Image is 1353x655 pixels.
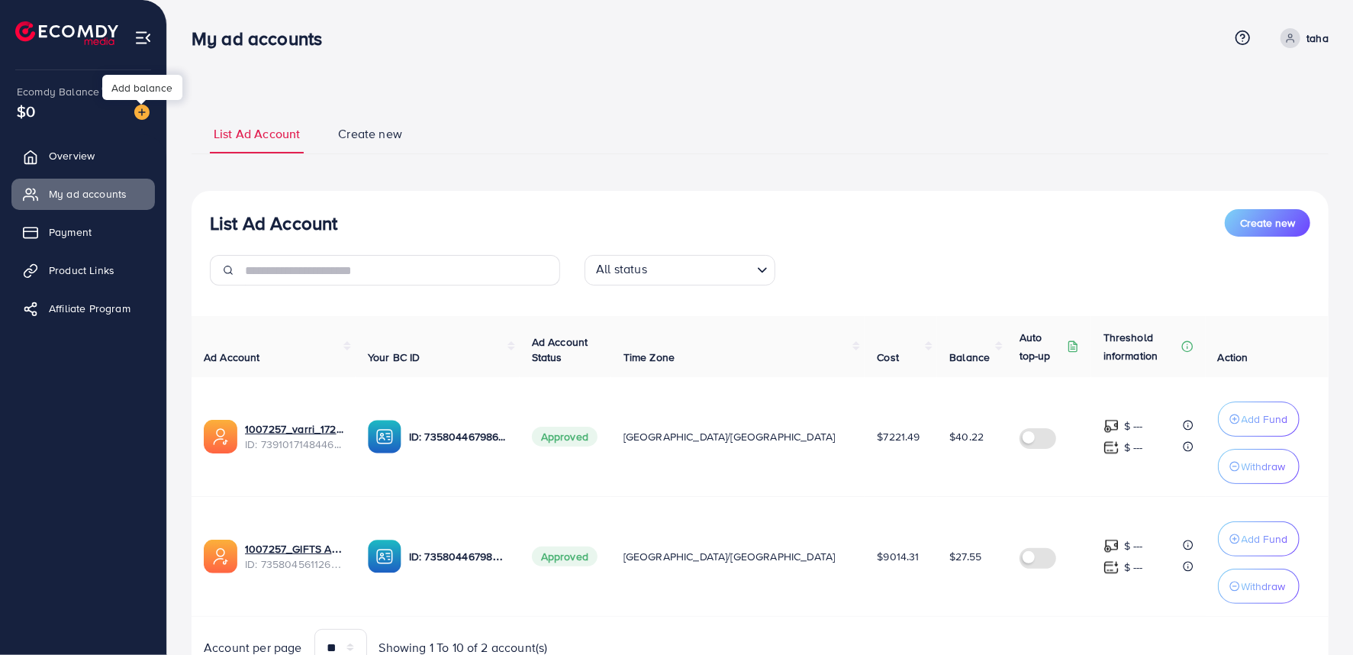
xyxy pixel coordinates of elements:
p: taha [1306,29,1329,47]
span: Cost [877,350,899,365]
a: My ad accounts [11,179,155,209]
p: ID: 7358044679864254480 [409,428,507,446]
p: $ --- [1124,558,1143,576]
p: Add Fund [1242,410,1288,428]
span: ID: 7391017148446998544 [245,437,343,452]
div: <span class='underline'>1007257_GIFTS ADS_1713178508862</span></br>7358045611263918081 [245,541,343,573]
img: top-up amount [1103,418,1119,434]
span: Product Links [49,263,114,278]
span: $27.55 [949,549,981,564]
span: Ecomdy Balance [17,84,99,99]
span: Affiliate Program [49,301,130,316]
a: Overview [11,140,155,171]
span: My ad accounts [49,186,127,202]
img: logo [15,21,118,45]
h3: My ad accounts [192,27,334,50]
span: Approved [532,427,598,447]
span: Create new [1240,215,1295,231]
span: Ad Account [204,350,260,365]
span: Your BC ID [368,350,420,365]
p: Threshold information [1103,328,1178,365]
p: Add Fund [1242,530,1288,548]
span: Ad Account Status [532,334,588,365]
span: ID: 7358045611263918081 [245,557,343,572]
span: Create new [338,125,402,143]
a: Affiliate Program [11,293,155,324]
div: Search for option [585,255,775,286]
img: ic-ba-acc.ded83a64.svg [368,540,401,573]
span: $40.22 [949,429,984,444]
span: List Ad Account [214,125,300,143]
span: Action [1218,350,1248,365]
button: Add Fund [1218,402,1300,437]
a: 1007257_GIFTS ADS_1713178508862 [245,541,343,557]
a: Payment [11,217,155,247]
span: Payment [49,224,92,240]
p: Withdraw [1242,457,1286,476]
p: ID: 7358044679864254480 [409,547,507,566]
p: $ --- [1124,438,1143,457]
img: menu [134,29,152,47]
p: Auto top-up [1020,328,1064,365]
a: Product Links [11,255,155,286]
img: ic-ads-acc.e4c84228.svg [204,540,237,573]
a: taha [1274,28,1329,48]
img: ic-ads-acc.e4c84228.svg [204,420,237,453]
img: top-up amount [1103,560,1119,576]
h3: List Ad Account [210,212,337,234]
img: ic-ba-acc.ded83a64.svg [368,420,401,453]
img: top-up amount [1103,538,1119,554]
input: Search for option [652,258,751,282]
span: $7221.49 [877,429,920,444]
div: Add balance [102,75,182,100]
img: top-up amount [1103,440,1119,456]
button: Add Fund [1218,521,1300,557]
button: Withdraw [1218,449,1300,484]
div: <span class='underline'>1007257_varri_1720855285387</span></br>7391017148446998544 [245,421,343,453]
span: $9014.31 [877,549,919,564]
p: $ --- [1124,537,1143,555]
span: $0 [17,100,35,122]
button: Create new [1225,209,1310,237]
span: Time Zone [623,350,675,365]
a: 1007257_varri_1720855285387 [245,421,343,437]
span: [GEOGRAPHIC_DATA]/[GEOGRAPHIC_DATA] [623,549,836,564]
p: Withdraw [1242,577,1286,595]
button: Withdraw [1218,569,1300,604]
span: Balance [949,350,990,365]
p: $ --- [1124,417,1143,435]
span: Overview [49,148,95,163]
img: image [134,105,150,120]
span: All status [593,257,650,282]
iframe: Chat [1288,586,1342,644]
span: Approved [532,547,598,566]
span: [GEOGRAPHIC_DATA]/[GEOGRAPHIC_DATA] [623,429,836,444]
